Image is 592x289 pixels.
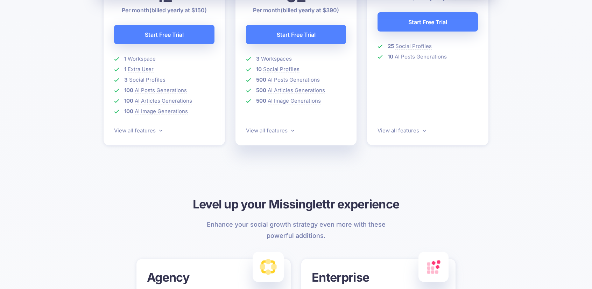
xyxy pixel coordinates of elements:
[256,76,266,83] b: 500
[281,7,339,14] span: (billed yearly at $390)
[378,127,426,134] a: View all features
[124,55,126,62] b: 1
[135,87,187,94] span: AI Posts Generations
[246,25,346,44] a: Start Free Trial
[104,196,488,212] h3: Level up your Missinglettr experience
[128,66,154,73] span: Extra User
[268,76,320,83] span: AI Posts Generations
[312,269,445,285] h3: Enterprise
[256,66,262,73] b: 10
[147,269,280,285] h3: Agency
[128,55,156,62] span: Workspace
[135,108,188,115] span: AI Image Generations
[256,87,266,94] b: 500
[149,7,207,14] span: (billed yearly at $150)
[135,97,192,104] span: AI Articles Generations
[395,43,432,50] span: Social Profiles
[388,43,394,49] b: 25
[268,87,325,94] span: AI Articles Generations
[268,97,321,104] span: AI Image Generations
[246,127,294,134] a: View all features
[124,108,133,115] b: 100
[124,97,133,104] b: 100
[378,12,478,32] a: Start Free Trial
[124,66,126,73] b: 1
[395,53,447,60] span: AI Posts Generations
[124,87,133,94] b: 100
[114,6,214,14] p: Per month
[114,25,214,44] a: Start Free Trial
[388,53,393,60] b: 10
[256,55,260,62] b: 3
[246,6,346,14] p: Per month
[263,66,299,73] span: Social Profiles
[203,219,390,241] p: Enhance your social growth strategy even more with these powerful additions.
[114,127,162,134] a: View all features
[261,55,292,62] span: Workspaces
[256,97,266,104] b: 500
[129,76,165,83] span: Social Profiles
[124,76,128,83] b: 3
